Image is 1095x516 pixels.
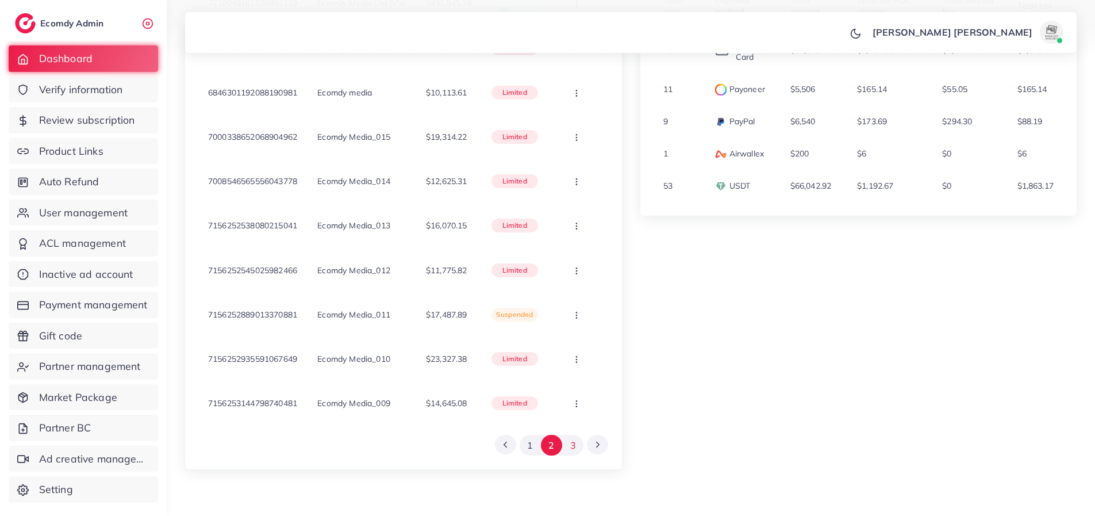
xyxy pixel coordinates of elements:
p: $19,314.22 [426,130,467,144]
p: $16,070.15 [426,219,467,232]
p: $17,487.89 [426,308,467,322]
p: Ecomdy Media_013 [317,219,390,232]
p: $165.14 [857,82,887,96]
span: Inactive ad account [39,267,133,282]
span: Market Package [39,390,117,405]
p: Ecomdy Media_010 [317,352,390,366]
button: Go to page 3 [562,435,583,456]
span: Ad creative management [39,452,149,467]
p: $55.05 [942,82,967,96]
img: logo [15,13,36,33]
a: Ad creative management [9,446,158,472]
p: $0 [942,147,951,160]
a: Auto Refund [9,169,158,195]
img: payment [715,181,727,192]
p: 7156252935591067649 [208,352,297,366]
img: payment [715,116,727,128]
span: Partner management [39,359,141,374]
button: Go to page 2 [541,435,562,456]
p: limited [502,352,527,366]
p: Payoneer [715,82,765,96]
p: 7156252889013370881 [208,308,297,322]
p: $6 [857,147,866,160]
span: ACL management [39,236,126,251]
a: Product Links [9,138,158,165]
a: Market Package [9,384,158,411]
button: Go to page 1 [520,435,541,456]
p: Ecomdy Media_011 [317,308,390,322]
p: $11,775.82 [426,263,467,277]
a: ACL management [9,230,158,257]
p: $1,192.67 [857,179,893,193]
p: Ecomdy Media_014 [317,174,390,188]
a: Partner management [9,353,158,380]
p: $12,625.31 [426,174,467,188]
button: Go to next page [587,435,608,454]
p: USDT [715,179,751,193]
span: Partner BC [39,421,91,435]
p: $294.30 [942,114,972,128]
p: 7008546565556043778 [208,174,297,188]
p: $23,327.38 [426,352,467,366]
ul: Pagination [495,435,608,456]
p: $6 [1017,147,1027,160]
p: Ecomdy media [317,86,372,100]
a: [PERSON_NAME] [PERSON_NAME]avatar [866,21,1067,44]
p: limited [502,174,527,188]
span: Verify information [39,82,123,97]
a: logoEcomdy Admin [15,13,106,33]
a: Gift code [9,323,158,349]
p: $10,113.61 [426,86,467,100]
p: 7156252545025982466 [208,263,297,277]
p: 7000338652068904962 [208,130,297,144]
span: Payment management [39,297,148,312]
span: Setting [39,482,73,497]
p: 1 [663,147,668,160]
h2: Ecomdy Admin [40,18,106,29]
a: Setting [9,476,158,503]
p: limited [502,263,527,277]
p: Airwallex [715,147,764,160]
p: 11 [663,82,673,96]
p: $66,042.92 [790,179,832,193]
span: User management [39,205,128,220]
span: Review subscription [39,113,135,128]
p: limited [502,219,527,232]
p: $88.19 [1017,114,1043,128]
p: limited [502,86,527,100]
span: Gift code [39,328,82,343]
p: 7156253144798740481 [208,396,297,410]
p: $165.14 [1017,82,1047,96]
p: Ecomdy Media_012 [317,263,390,277]
p: $0 [942,179,951,193]
p: 53 [663,179,673,193]
span: Auto Refund [39,174,99,189]
a: Partner BC [9,415,158,441]
img: avatar [1040,21,1063,44]
p: limited [502,396,527,410]
a: User management [9,200,158,226]
span: Dashboard [39,51,93,66]
p: limited [502,130,527,144]
p: $14,645.08 [426,396,467,410]
p: $173.69 [857,114,887,128]
p: 6846301192088190981 [208,86,297,100]
p: Ecomdy Media_009 [317,396,390,410]
a: Payment management [9,292,158,318]
p: PayPal [715,114,755,128]
p: 7156252538080215041 [208,219,297,232]
span: Product Links [39,144,103,159]
p: Ecomdy Media_015 [317,130,390,144]
p: $6,540 [790,114,816,128]
button: Go to previous page [495,435,516,454]
p: 9 [663,114,668,128]
a: Review subscription [9,107,158,133]
p: $5,506 [790,82,816,96]
p: suspended [496,308,533,322]
a: Dashboard [9,45,158,72]
p: [PERSON_NAME] [PERSON_NAME] [873,25,1032,39]
p: $200 [790,147,809,160]
a: Verify information [9,77,158,103]
img: payment [715,84,727,95]
a: Inactive ad account [9,261,158,288]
